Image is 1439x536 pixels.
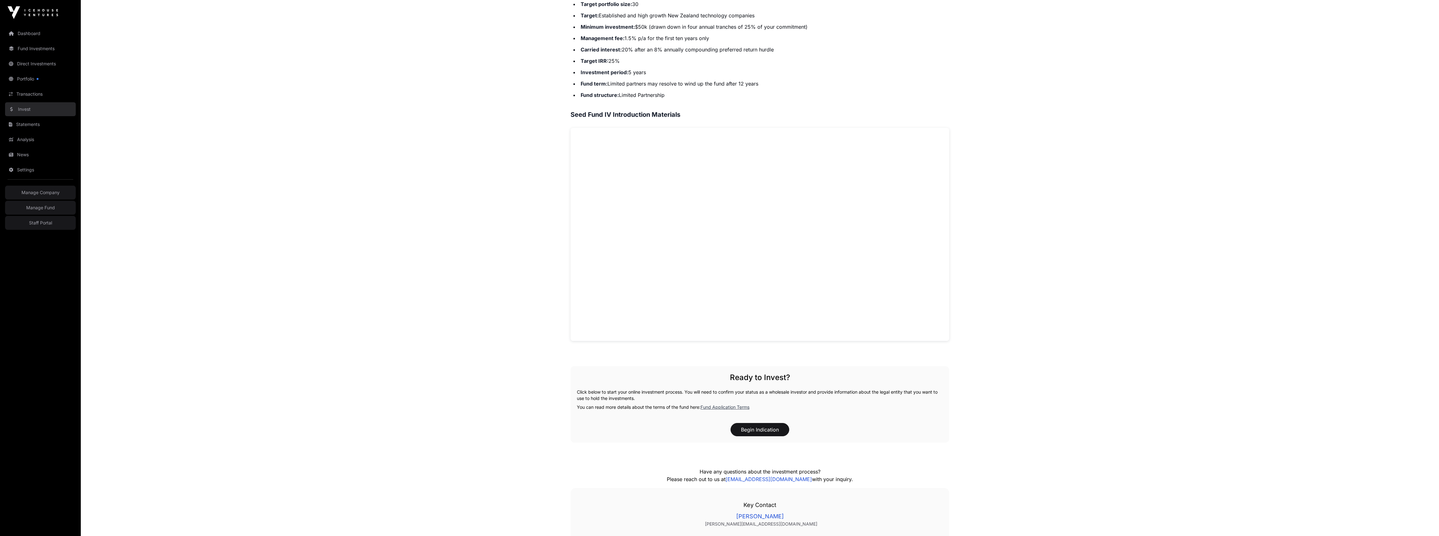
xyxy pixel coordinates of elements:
[1407,506,1439,536] iframe: Chat Widget
[581,1,632,7] strong: Target portfolio size:
[701,404,749,410] a: Fund Application Terms
[583,501,937,509] p: Key Contact
[5,186,76,200] a: Manage Company
[725,476,812,482] a: [EMAIL_ADDRESS][DOMAIN_NAME]
[5,201,76,215] a: Manage Fund
[618,468,902,483] p: Have any questions about the investment process? Please reach out to us at with your inquiry.
[581,58,608,64] strong: Target IRR:
[579,68,949,77] li: 5 years
[5,102,76,116] a: Invest
[5,133,76,146] a: Analysis
[5,57,76,71] a: Direct Investments
[5,42,76,56] a: Fund Investments
[731,423,789,436] button: Begin Indication
[579,11,949,20] li: Established and high growth New Zealand technology companies
[579,91,949,99] li: Limited Partnership
[5,87,76,101] a: Transactions
[5,163,76,177] a: Settings
[5,27,76,40] a: Dashboard
[581,35,625,41] strong: Management fee:
[5,216,76,230] a: Staff Portal
[586,521,937,527] a: [PERSON_NAME][EMAIL_ADDRESS][DOMAIN_NAME]
[5,72,76,86] a: Portfolio
[579,45,949,54] li: 20% after an 8% annually compounding preferred return hurdle
[583,512,937,521] a: [PERSON_NAME]
[581,46,622,53] strong: Carried interest:
[5,117,76,131] a: Statements
[577,389,943,402] p: Click below to start your online investment process. You will need to confirm your status as a wh...
[579,57,949,65] li: 25%
[8,6,58,19] img: Icehouse Ventures Logo
[581,80,607,87] strong: Fund term:
[577,372,943,383] h2: Ready to Invest?
[579,22,949,31] li: $50k (drawn down in four annual tranches of 25% of your commitment)
[581,12,599,19] strong: Target:
[577,404,943,410] p: You can read more details about the terms of the fund here:
[571,110,949,120] h3: Seed Fund IV Introduction Materials
[579,34,949,43] li: 1.5% p/a for the first ten years only
[579,79,949,88] li: Limited partners may resolve to wind up the fund after 12 years
[581,24,635,30] strong: Minimum investment:
[5,148,76,162] a: News
[581,92,619,98] strong: Fund structure:
[581,69,628,75] strong: Investment period:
